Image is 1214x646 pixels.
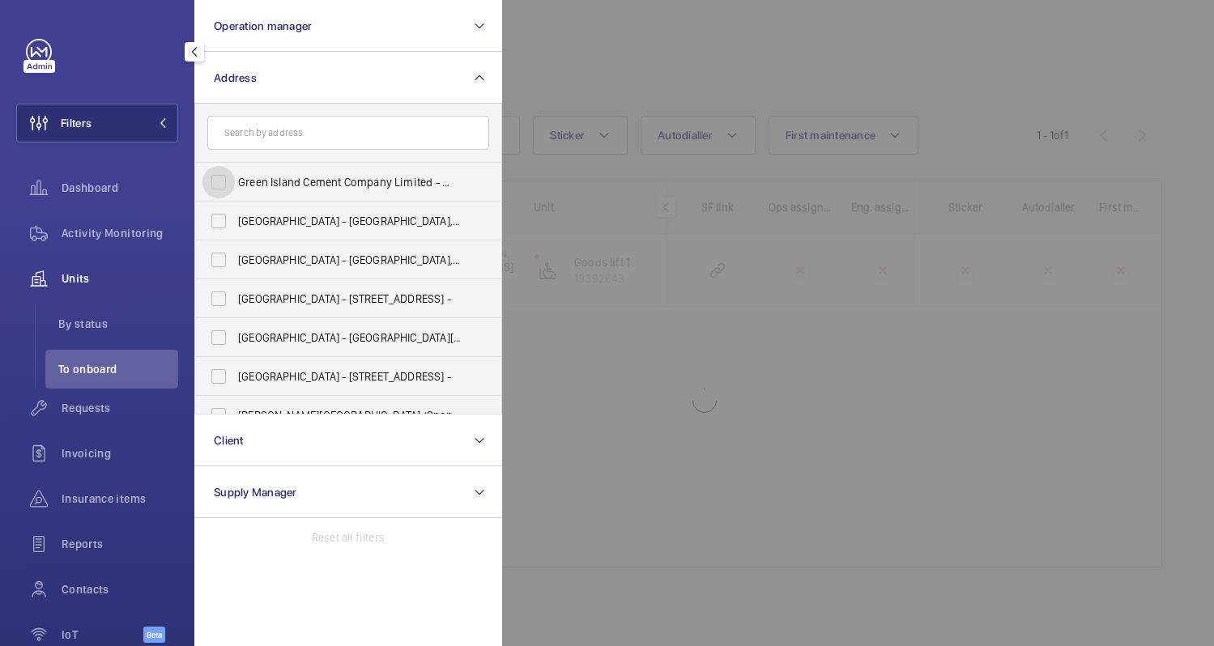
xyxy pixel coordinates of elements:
span: Insurance items [62,491,178,507]
span: Dashboard [62,180,178,196]
span: Reports [62,536,178,552]
span: Beta [143,627,165,643]
span: Units [62,270,178,287]
span: Filters [61,115,92,131]
span: Invoicing [62,445,178,461]
span: Activity Monitoring [62,225,178,241]
span: Requests [62,400,178,416]
button: Filters [16,104,178,142]
span: Contacts [62,581,178,597]
span: By status [58,316,178,332]
span: To onboard [58,361,178,377]
span: IoT [62,627,143,643]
